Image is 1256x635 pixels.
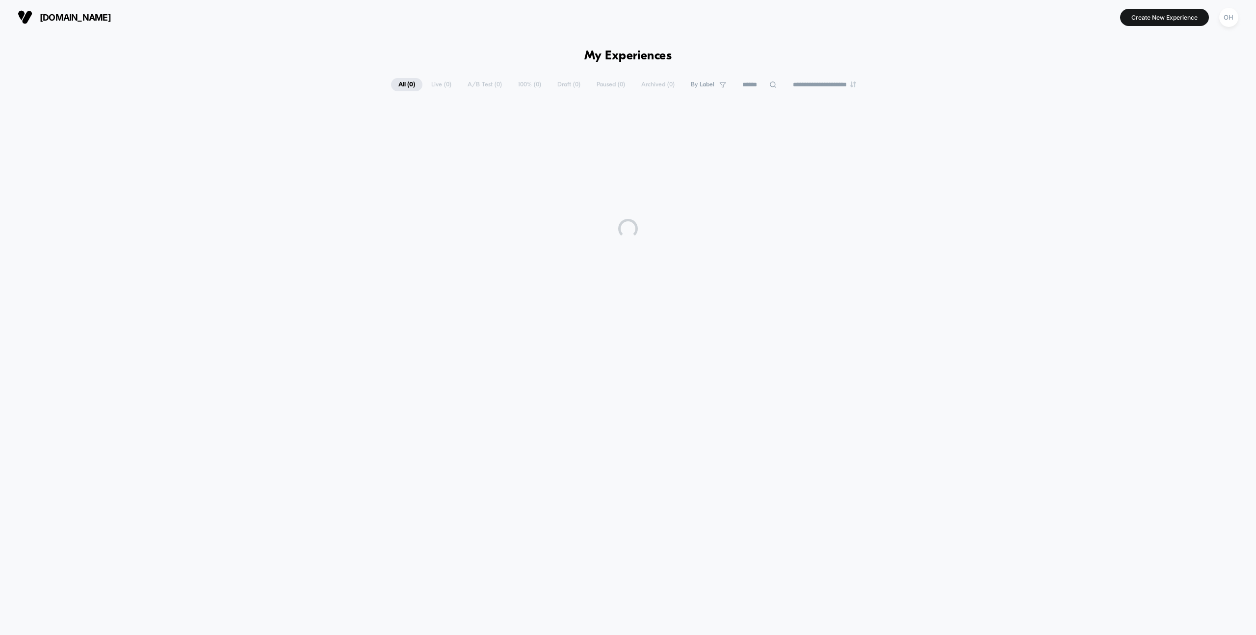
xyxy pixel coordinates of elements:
button: Create New Experience [1120,9,1209,26]
span: By Label [691,81,714,88]
img: Visually logo [18,10,32,25]
button: [DOMAIN_NAME] [15,9,114,25]
button: OH [1216,7,1241,27]
div: OH [1219,8,1238,27]
img: end [850,81,856,87]
span: [DOMAIN_NAME] [40,12,111,23]
h1: My Experiences [584,49,672,63]
span: All ( 0 ) [391,78,422,91]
